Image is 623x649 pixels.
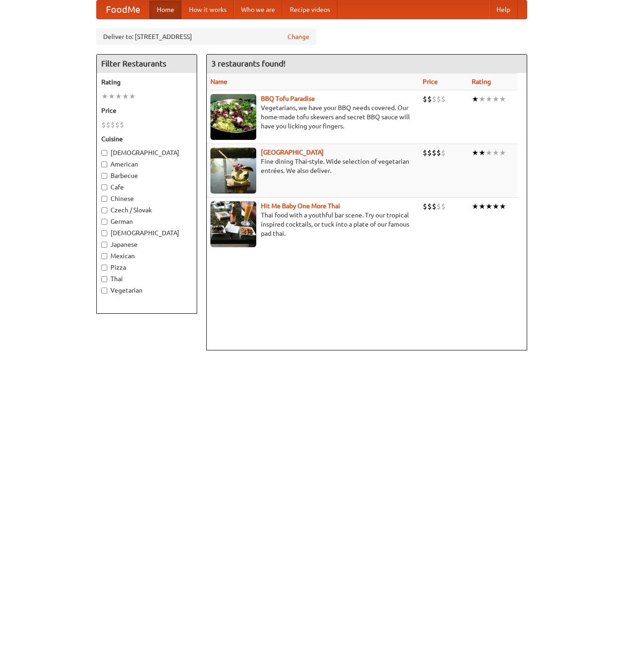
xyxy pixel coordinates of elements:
[101,78,192,87] h5: Rating
[436,148,441,158] li: $
[115,91,122,101] li: ★
[101,194,192,203] label: Chinese
[101,217,192,226] label: German
[101,219,107,225] input: German
[441,148,446,158] li: $
[101,160,192,169] label: American
[182,0,234,19] a: How it works
[499,201,506,211] li: ★
[101,276,107,282] input: Thai
[101,134,192,144] h5: Cuisine
[427,148,432,158] li: $
[101,148,192,157] label: [DEMOGRAPHIC_DATA]
[101,228,192,238] label: [DEMOGRAPHIC_DATA]
[210,157,416,175] p: Fine dining Thai-style. Wide selection of vegetarian entrées. We also deliver.
[472,201,479,211] li: ★
[101,240,192,249] label: Japanese
[234,0,282,19] a: Who we are
[101,184,107,190] input: Cafe
[106,120,110,130] li: $
[101,230,107,236] input: [DEMOGRAPHIC_DATA]
[261,202,340,210] a: Hit Me Baby One More Thai
[101,183,192,192] label: Cafe
[108,91,115,101] li: ★
[101,253,107,259] input: Mexican
[101,251,192,261] label: Mexican
[489,0,518,19] a: Help
[210,78,227,85] a: Name
[436,201,441,211] li: $
[120,120,124,130] li: $
[282,0,337,19] a: Recipe videos
[96,28,316,45] div: Deliver to: [STREET_ADDRESS]
[129,91,136,101] li: ★
[115,120,120,130] li: $
[101,242,107,248] input: Japanese
[441,94,446,104] li: $
[479,148,485,158] li: ★
[499,148,506,158] li: ★
[97,0,149,19] a: FoodMe
[436,94,441,104] li: $
[101,288,107,294] input: Vegetarian
[149,0,182,19] a: Home
[472,94,479,104] li: ★
[101,91,108,101] li: ★
[110,120,115,130] li: $
[432,94,436,104] li: $
[485,94,492,104] li: ★
[261,149,324,156] a: [GEOGRAPHIC_DATA]
[97,55,197,73] h4: Filter Restaurants
[423,94,427,104] li: $
[432,148,436,158] li: $
[492,94,499,104] li: ★
[101,274,192,283] label: Thai
[499,94,506,104] li: ★
[423,148,427,158] li: $
[479,94,485,104] li: ★
[423,201,427,211] li: $
[101,161,107,167] input: American
[101,286,192,295] label: Vegetarian
[261,95,315,102] a: BBQ Tofu Paradise
[101,263,192,272] label: Pizza
[472,148,479,158] li: ★
[423,78,438,85] a: Price
[101,205,192,215] label: Czech / Slovak
[427,201,432,211] li: $
[492,201,499,211] li: ★
[479,201,485,211] li: ★
[101,265,107,271] input: Pizza
[211,59,286,68] ng-pluralize: 3 restaurants found!
[210,211,416,238] p: Thai food with a youthful bar scene. Try our tropical inspired cocktails, or tuck into a plate of...
[432,201,436,211] li: $
[492,148,499,158] li: ★
[472,78,491,85] a: Rating
[210,103,416,131] p: Vegetarians, we have your BBQ needs covered. Our home-made tofu skewers and secret BBQ sauce will...
[101,120,106,130] li: $
[210,201,256,247] img: babythai.jpg
[101,173,107,179] input: Barbecue
[485,148,492,158] li: ★
[101,196,107,202] input: Chinese
[210,148,256,194] img: satay.jpg
[287,32,309,41] a: Change
[101,106,192,115] h5: Price
[122,91,129,101] li: ★
[101,171,192,180] label: Barbecue
[101,207,107,213] input: Czech / Slovak
[427,94,432,104] li: $
[101,150,107,156] input: [DEMOGRAPHIC_DATA]
[485,201,492,211] li: ★
[210,94,256,140] img: tofuparadise.jpg
[441,201,446,211] li: $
